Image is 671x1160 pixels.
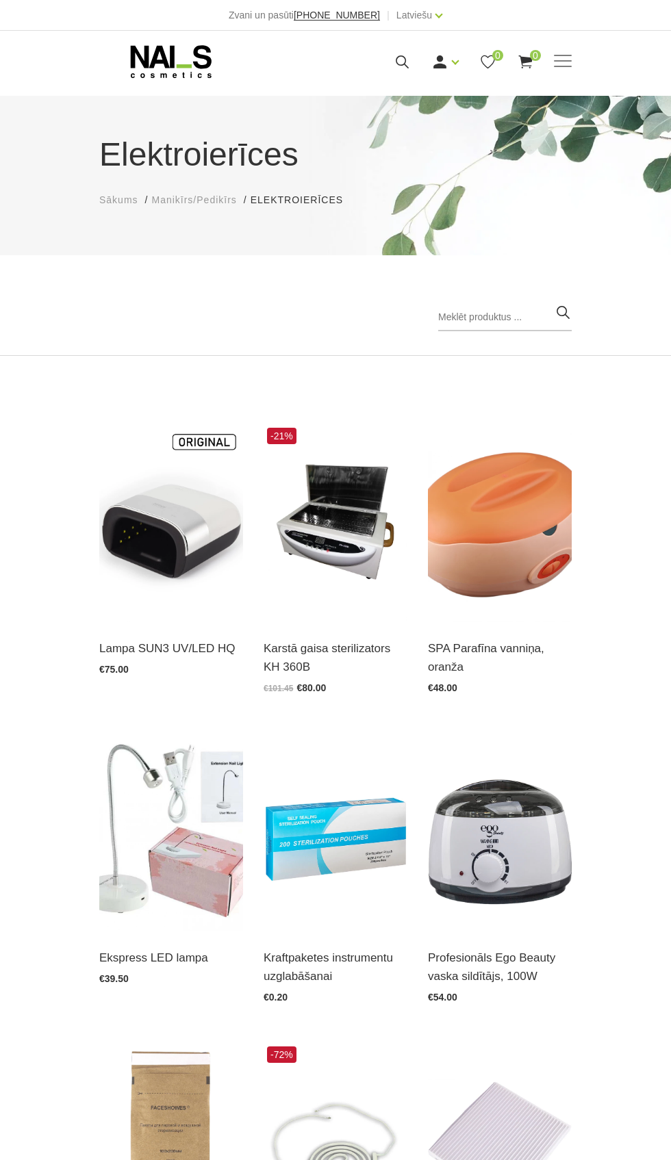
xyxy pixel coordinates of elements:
a: Ekspress LED lampa [99,949,243,967]
img: Parafīna vanniņa roku un pēdu procedūrām. Parafīna aplikācijas momentāli padara ādu ļoti zīdainu,... [428,424,572,622]
a: Karstā gaisa sterilizators KH 360B [264,639,407,676]
img: Modelis: SUNUV 3Jauda: 48WViļņu garums: 365+405nmKalpošanas ilgums: 50000 HRSPogas vadība:10s/30s... [99,424,243,622]
input: Meklēt produktus ... [438,304,572,331]
a: Profesionāls Ego Beauty vaska sildītājs, 100W [428,949,572,985]
img: Profesionāls Ego Beauty vaska sildītājsWaxing100 ir ražots no izturīgas ABS plastmasas, un tam ir... [428,734,572,931]
li: Elektroierīces [251,193,357,207]
div: Zvani un pasūti [229,7,380,23]
span: €39.50 [99,973,129,984]
a: Lampa SUN3 UV/LED HQ [99,639,243,658]
a: [PHONE_NUMBER] [294,10,380,21]
a: 0 [479,53,496,70]
span: | [387,7,390,23]
img: Karstā gaisa sterilizatoru var izmantot skaistumkopšanas salonos, manikīra kabinetos, ēdināšanas ... [264,424,407,622]
span: €101.45 [264,684,293,693]
span: 0 [530,50,541,61]
span: €48.00 [428,682,457,693]
span: -21% [267,428,296,444]
a: 0 [517,53,534,70]
a: Kraftpaketes instrumentu uzglabāšanai [264,949,407,985]
img: Ekspress LED lampa.Ideāli piemērota šī brīža aktuālākajai gēla nagu pieaudzēšanas metodei - ekspr... [99,734,243,931]
span: 0 [492,50,503,61]
img: Kraftpaketes instrumentu uzglabāšanai.Pieejami dažādi izmēri:135x280mm140x260mm90x260mm... [264,734,407,931]
span: Manikīrs/Pedikīrs [151,194,236,205]
a: Sākums [99,193,138,207]
h1: Elektroierīces [99,130,572,179]
span: Sākums [99,194,138,205]
a: SPA Parafīna vanniņa, oranža [428,639,572,676]
span: €80.00 [296,682,326,693]
span: €54.00 [428,992,457,1003]
a: Manikīrs/Pedikīrs [151,193,236,207]
span: €75.00 [99,664,129,675]
a: Latviešu [396,7,432,23]
span: €0.20 [264,992,288,1003]
span: -72% [267,1046,296,1063]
